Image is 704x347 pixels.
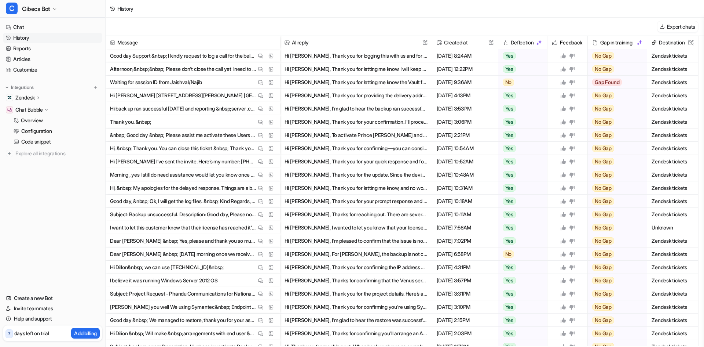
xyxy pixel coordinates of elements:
span: Yes [503,118,516,126]
span: Yes [503,145,516,152]
button: No Gap [588,168,642,181]
p: Add billing [74,329,97,337]
span: Zendesk tickets [650,62,695,76]
span: No Gap [592,224,614,231]
button: Hi [PERSON_NAME], Thank you for letting me know. I will keep the ticket open as requested. Please... [285,62,428,76]
button: No Gap [588,49,642,62]
span: Gap Found [592,79,622,86]
p: Chat Bubble [15,106,43,113]
p: I want to let this customer know that their license has reached it's full limit and that they may... [110,221,256,234]
img: Chat Bubble [7,108,12,112]
span: [DATE] 4:13PM [435,89,495,102]
span: Yes [503,92,516,99]
p: Hi [PERSON_NAME] I’ve sent the invite. Here’s my number: [PHONE_NUMBER],&nbsp;feel free to call o... [110,155,256,168]
a: History [3,33,102,43]
button: Hi [PERSON_NAME], I'm glad to hear the backup ran successfully [DATE] and is now reporting to the... [285,102,428,115]
span: [DATE] 10:54AM [435,142,495,155]
button: Yes [498,89,543,102]
span: No Gap [592,52,614,59]
span: Zendesk tickets [650,168,695,181]
span: [DATE] 6:58PM [435,247,495,261]
button: No Gap [588,261,642,274]
span: Zendesk tickets [650,287,695,300]
button: Hi [PERSON_NAME], Thank you for confirming the IP address as [TECHNICAL_ID]. We’ll configure the ... [285,261,428,274]
p: Good day &nbsp; We managed to restore, thank you for your assistance. &nbsp; [110,314,256,327]
span: Yes [503,158,516,165]
button: No Gap [588,208,642,221]
p: Code snippet [21,138,51,145]
p: Hi, &nbsp; My apologies for the delayed response. Things are a bit hectic on this side. I will pr... [110,181,256,195]
span: [DATE] 3:53PM [435,102,495,115]
button: No Gap [588,155,642,168]
button: Yes [498,102,543,115]
button: Hi [PERSON_NAME], Thank you for the project details. Here’s a summary of the next steps for proce... [285,287,428,300]
span: Zendesk tickets [650,247,695,261]
span: Yes [503,171,516,178]
a: Chat [3,22,102,32]
button: No Gap [588,287,642,300]
span: [DATE] 10:31AM [435,181,495,195]
p: Thank you. &nbsp; [110,115,151,129]
span: No Gap [592,158,614,165]
span: No Gap [592,184,614,192]
button: Hi [PERSON_NAME], Thank you for logging this with us and for providing the detailed error informa... [285,49,428,62]
p: Hi [PERSON_NAME] [STREET_ADDRESS][PERSON_NAME] [GEOGRAPHIC_DATA], 2001 Contact [PHONE_NUMBER] - N... [110,89,256,102]
button: No Gap [588,115,642,129]
span: C [6,3,18,14]
button: No Gap [588,129,642,142]
span: [DATE] 4:31PM [435,261,495,274]
span: Yes [503,211,516,218]
span: Zendesk tickets [650,327,695,340]
span: Cibecs Bot [22,4,50,14]
span: [DATE] 3:57PM [435,274,495,287]
span: No Gap [592,303,614,311]
button: No Gap [588,142,642,155]
button: Hi [PERSON_NAME], For [PERSON_NAME], the backup is not completing due to repeated lost connection... [285,247,428,261]
span: No Gap [592,118,614,126]
img: explore all integrations [6,150,13,157]
a: Code snippet [11,137,102,147]
span: Created at [435,36,495,49]
button: Yes [498,62,543,76]
p: Dear [PERSON_NAME] &nbsp; Yes, please and thank you so much, appreciated😊 &nbsp; &nbsp; Kind Rega... [110,234,256,247]
span: Explore all integrations [15,148,99,159]
span: Yes [503,330,516,337]
span: Zendesk tickets [650,89,695,102]
span: [DATE] 3:31PM [435,287,495,300]
div: History [117,5,133,12]
p: Good day Support &nbsp; I kindly request to log a call for the below error.&nbsp; I am not sure i... [110,49,256,62]
a: Explore all integrations [3,148,102,159]
button: Hi [PERSON_NAME], Thank you for your quick response and for sending the invite. I’ve received you... [285,155,428,168]
span: Yes [503,198,516,205]
button: No Gap [588,274,642,287]
button: Yes [498,327,543,340]
span: [DATE] 12:22PM [435,62,495,76]
button: Yes [498,168,543,181]
span: Zendesk tickets [650,115,695,129]
span: [DATE] 7:56AM [435,221,495,234]
button: Hi [PERSON_NAME], To activate Prince [PERSON_NAME] and [PERSON_NAME] on the new Endpoint Cloud ag... [285,129,428,142]
span: No Gap [592,65,614,73]
a: Configuration [11,126,102,136]
p: 7 [8,330,10,337]
button: Hi [PERSON_NAME], Thanks for confirming you'll arrange an AnyDesk session with the end user. Sinc... [285,327,428,340]
button: Hi [PERSON_NAME], Thank you for your confirmation. I'll proceed to close this ticket as the activ... [285,115,428,129]
p: Overview [21,117,43,124]
h2: Deflection [511,36,534,49]
span: No Gap [592,330,614,337]
button: Hi [PERSON_NAME], I'm glad to hear the restore was successful and you were able to recover your f... [285,314,428,327]
span: Yes [503,105,516,112]
span: Zendesk tickets [650,234,695,247]
button: Yes [498,287,543,300]
span: [DATE] 7:02PM [435,234,495,247]
span: No Gap [592,171,614,178]
span: No Gap [592,237,614,245]
span: Yes [503,303,516,311]
p: Morning , yes I still do need assistance would let you know once we are done with configuration a... [110,168,256,181]
button: Hi [PERSON_NAME], Thank you for confirming—you can consider this ticket closed. Should you have a... [285,142,428,155]
span: Zendesk tickets [650,181,695,195]
button: Hi [PERSON_NAME], I wanted to let you know that your license allocation has reached its full limi... [285,221,428,234]
span: No Gap [592,290,614,297]
p: Afternoon,&nbsp;&nbsp; Please don't close the call yet I need to go see the computer and check ev... [110,62,256,76]
span: Destination [650,36,695,49]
